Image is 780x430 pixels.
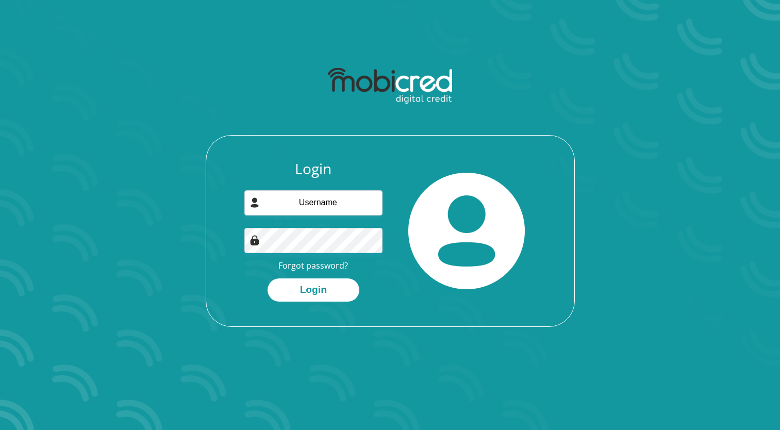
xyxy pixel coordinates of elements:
[328,68,452,104] img: mobicred logo
[244,190,383,216] input: Username
[250,235,260,245] img: Image
[268,278,359,302] button: Login
[244,160,383,178] h3: Login
[278,260,348,271] a: Forgot password?
[250,197,260,208] img: user-icon image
